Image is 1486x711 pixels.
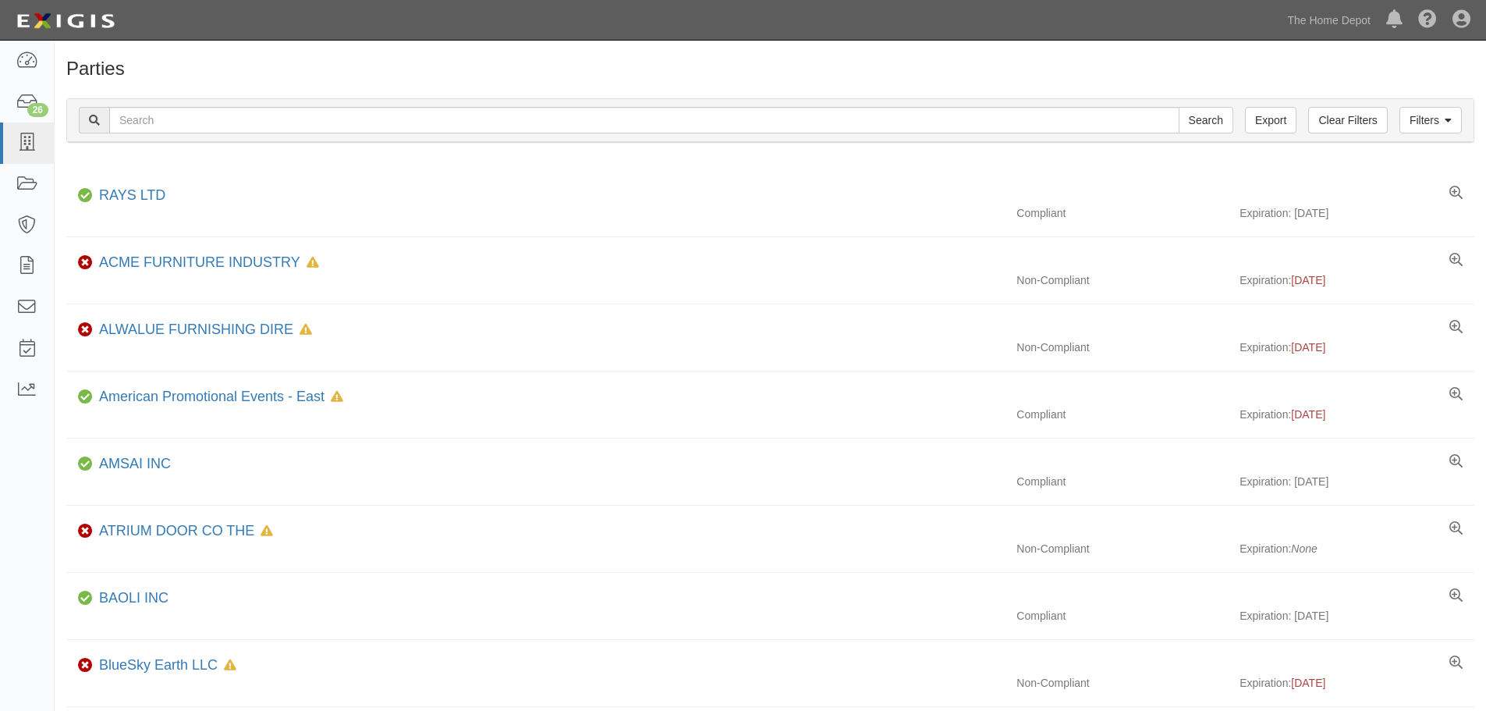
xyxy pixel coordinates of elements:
a: BlueSky Earth LLC [99,657,218,673]
span: [DATE] [1291,408,1325,421]
h1: Parties [66,59,1474,79]
i: None [1291,542,1317,555]
div: Expiration: [1240,541,1474,556]
div: Expiration: [DATE] [1240,608,1474,624]
a: ACME FURNITURE INDUSTRY [99,254,300,270]
div: Non-Compliant [1005,340,1240,355]
a: The Home Depot [1279,5,1378,36]
div: BAOLI INC [93,588,168,609]
i: Non-Compliant [78,325,93,336]
i: In Default since 08/05/2024 [300,325,312,336]
div: ATRIUM DOOR CO THE [93,521,273,542]
img: logo-5460c22ac91f19d4615b14bd174203de0afe785f0fc80cf4dbbc73dc1793850b.png [12,7,119,35]
i: In Default since 11/22/2024 [331,392,343,403]
span: [DATE] [1291,274,1325,286]
a: View results summary [1449,588,1463,604]
div: Compliant [1005,608,1240,624]
a: View results summary [1449,253,1463,268]
a: RAYS LTD [99,187,165,203]
a: Export [1245,107,1296,133]
i: Non-Compliant [78,660,93,671]
i: Compliant [78,459,93,470]
a: View results summary [1449,186,1463,201]
div: ALWALUE FURNISHING DIRE [93,320,312,340]
a: AMSAI INC [99,456,171,471]
a: ALWALUE FURNISHING DIRE [99,322,293,337]
i: In Default since 07/05/2025 [224,660,236,671]
div: Non-Compliant [1005,541,1240,556]
a: View results summary [1449,387,1463,403]
div: Expiration: [1240,407,1474,422]
div: Expiration: [DATE] [1240,474,1474,489]
div: Non-Compliant [1005,272,1240,288]
div: Compliant [1005,407,1240,422]
div: RAYS LTD [93,186,165,206]
div: AMSAI INC [93,454,171,475]
span: [DATE] [1291,341,1325,354]
i: In Default since 08/05/2025 [307,258,319,268]
div: Non-Compliant [1005,675,1240,691]
i: Compliant [78,190,93,201]
div: BlueSky Earth LLC [93,656,236,676]
div: 26 [27,103,48,117]
a: Clear Filters [1308,107,1387,133]
div: Expiration: [1240,272,1474,288]
a: American Promotional Events - East [99,389,325,404]
div: Expiration: [DATE] [1240,205,1474,221]
a: Filters [1399,107,1462,133]
span: [DATE] [1291,677,1325,689]
i: Non-Compliant [78,258,93,268]
i: Non-Compliant [78,526,93,537]
a: View results summary [1449,454,1463,470]
i: Compliant [78,593,93,604]
a: BAOLI INC [99,590,168,606]
input: Search [109,107,1179,133]
i: In Default since 09/01/2023 [261,526,273,537]
a: View results summary [1449,656,1463,671]
div: Expiration: [1240,340,1474,355]
i: Compliant [78,392,93,403]
div: American Promotional Events - East [93,387,343,407]
a: View results summary [1449,521,1463,537]
a: View results summary [1449,320,1463,336]
input: Search [1179,107,1233,133]
div: Compliant [1005,205,1240,221]
a: ATRIUM DOOR CO THE [99,523,254,539]
div: ACME FURNITURE INDUSTRY [93,253,319,273]
i: Help Center - Complianz [1418,11,1437,30]
div: Compliant [1005,474,1240,489]
div: Expiration: [1240,675,1474,691]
